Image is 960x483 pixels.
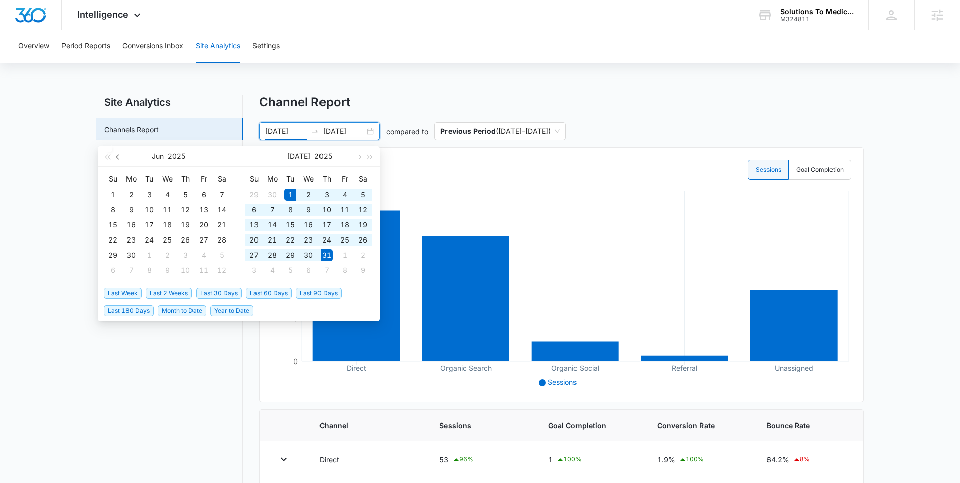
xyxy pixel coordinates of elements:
[556,454,582,466] div: 100 %
[321,219,333,231] div: 17
[195,202,213,217] td: 2025-06-13
[125,234,137,246] div: 23
[336,232,354,248] td: 2025-07-25
[143,204,155,216] div: 10
[107,189,119,201] div: 1
[195,232,213,248] td: 2025-06-27
[104,263,122,278] td: 2025-07-06
[122,187,140,202] td: 2025-06-02
[104,202,122,217] td: 2025-06-08
[281,171,299,187] th: Tu
[104,232,122,248] td: 2025-06-22
[321,264,333,276] div: 7
[281,187,299,202] td: 2025-07-01
[281,217,299,232] td: 2025-07-15
[213,232,231,248] td: 2025-06-28
[196,30,240,63] button: Site Analytics
[179,234,191,246] div: 26
[354,232,372,248] td: 2025-07-26
[168,146,185,166] button: 2025
[245,263,263,278] td: 2025-08-03
[96,95,243,110] h2: Site Analytics
[672,364,697,372] tspan: Referral
[104,305,154,316] span: Last 180 Days
[213,202,231,217] td: 2025-06-14
[140,187,158,202] td: 2025-06-03
[104,187,122,202] td: 2025-06-01
[125,249,137,261] div: 30
[321,204,333,216] div: 10
[248,264,260,276] div: 3
[122,263,140,278] td: 2025-07-07
[266,189,278,201] div: 30
[104,248,122,263] td: 2025-06-29
[266,219,278,231] div: 14
[317,171,336,187] th: Th
[16,26,24,34] img: website_grey.svg
[281,232,299,248] td: 2025-07-22
[179,264,191,276] div: 10
[339,219,351,231] div: 18
[321,249,333,261] div: 31
[140,263,158,278] td: 2025-07-08
[452,454,473,466] div: 96 %
[302,219,314,231] div: 16
[357,264,369,276] div: 9
[263,171,281,187] th: Mo
[107,249,119,261] div: 29
[195,248,213,263] td: 2025-07-04
[299,217,317,232] td: 2025-07-16
[77,9,129,20] span: Intelligence
[302,189,314,201] div: 2
[125,219,137,231] div: 16
[281,248,299,263] td: 2025-07-29
[161,249,173,261] div: 2
[793,454,810,466] div: 8 %
[439,420,524,431] span: Sessions
[748,160,789,180] label: Sessions
[122,171,140,187] th: Mo
[140,232,158,248] td: 2025-06-24
[216,189,228,201] div: 7
[302,204,314,216] div: 9
[287,146,310,166] button: [DATE]
[263,217,281,232] td: 2025-07-14
[122,30,183,63] button: Conversions Inbox
[357,249,369,261] div: 2
[104,288,142,299] span: Last Week
[766,420,847,431] span: Bounce Rate
[122,248,140,263] td: 2025-06-30
[176,232,195,248] td: 2025-06-26
[276,451,292,467] button: Toggle Row Expanded
[336,202,354,217] td: 2025-07-11
[245,187,263,202] td: 2025-06-29
[125,264,137,276] div: 7
[111,59,170,66] div: Keywords by Traffic
[766,454,847,466] div: 64.2%
[246,288,292,299] span: Last 60 Days
[140,171,158,187] th: Tu
[216,249,228,261] div: 5
[143,234,155,246] div: 24
[354,217,372,232] td: 2025-07-19
[158,248,176,263] td: 2025-07-02
[195,217,213,232] td: 2025-06-20
[107,204,119,216] div: 8
[27,58,35,67] img: tab_domain_overview_orange.svg
[28,16,49,24] div: v 4.0.24
[176,202,195,217] td: 2025-06-12
[107,264,119,276] div: 6
[100,58,108,67] img: tab_keywords_by_traffic_grey.svg
[548,454,633,466] div: 1
[216,234,228,246] div: 28
[38,59,90,66] div: Domain Overview
[321,189,333,201] div: 3
[336,187,354,202] td: 2025-07-04
[299,187,317,202] td: 2025-07-02
[122,202,140,217] td: 2025-06-09
[266,249,278,261] div: 28
[321,234,333,246] div: 24
[284,234,296,246] div: 22
[339,249,351,261] div: 1
[302,249,314,261] div: 30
